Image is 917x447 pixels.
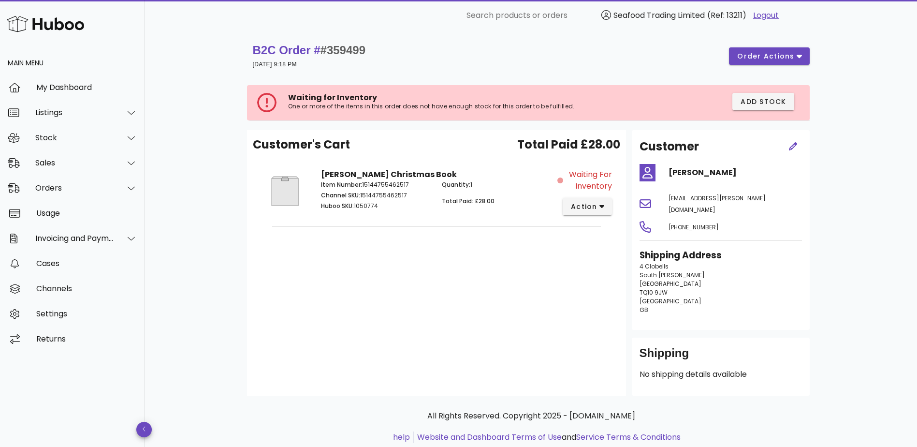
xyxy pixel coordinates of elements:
[36,209,137,218] div: Usage
[517,136,620,153] span: Total Paid £28.00
[320,44,365,57] span: #359499
[570,202,597,212] span: action
[393,432,410,443] a: help
[36,284,137,293] div: Channels
[565,169,612,192] span: Waiting for Inventory
[414,432,681,443] li: and
[740,97,786,107] span: Add Stock
[7,14,84,34] img: Huboo Logo
[35,133,114,142] div: Stock
[640,262,669,270] span: 4 Clobells
[640,297,701,305] span: [GEOGRAPHIC_DATA]
[576,432,681,443] a: Service Terms & Conditions
[288,92,377,103] span: Waiting for Inventory
[442,180,470,189] span: Quantity:
[321,169,457,180] strong: [PERSON_NAME] Christmas Book
[669,194,766,214] span: [EMAIL_ADDRESS][PERSON_NAME][DOMAIN_NAME]
[613,10,705,21] span: Seafood Trading Limited
[669,223,719,231] span: [PHONE_NUMBER]
[261,169,309,213] img: Product Image
[255,410,808,422] p: All Rights Reserved. Copyright 2025 - [DOMAIN_NAME]
[442,180,552,189] p: 1
[253,44,366,57] strong: B2C Order #
[640,280,701,288] span: [GEOGRAPHIC_DATA]
[321,180,431,189] p: 15144755462517
[669,167,802,179] h4: [PERSON_NAME]
[35,158,114,167] div: Sales
[640,288,668,297] span: TQ10 9JW
[640,138,699,155] h2: Customer
[321,191,431,200] p: 15144755462517
[253,61,297,68] small: [DATE] 9:18 PM
[321,180,362,189] span: Item Number:
[321,191,360,199] span: Channel SKU:
[563,198,612,215] button: action
[640,369,802,380] p: No shipping details available
[35,108,114,117] div: Listings
[737,51,795,61] span: order actions
[36,334,137,343] div: Returns
[640,306,648,314] span: GB
[640,271,705,279] span: South [PERSON_NAME]
[36,259,137,268] div: Cases
[732,93,794,110] button: Add Stock
[321,202,354,210] span: Huboo SKU:
[417,432,562,443] a: Website and Dashboard Terms of Use
[253,136,350,153] span: Customer's Cart
[35,234,114,243] div: Invoicing and Payments
[288,103,630,110] p: One or more of the items in this order does not have enough stock for this order to be fulfilled.
[640,249,802,262] h3: Shipping Address
[321,202,431,210] p: 1050774
[36,309,137,318] div: Settings
[729,47,809,65] button: order actions
[36,83,137,92] div: My Dashboard
[707,10,746,21] span: (Ref: 13211)
[35,183,114,193] div: Orders
[442,197,495,205] span: Total Paid: £28.00
[640,345,802,369] div: Shipping
[753,10,779,21] a: Logout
